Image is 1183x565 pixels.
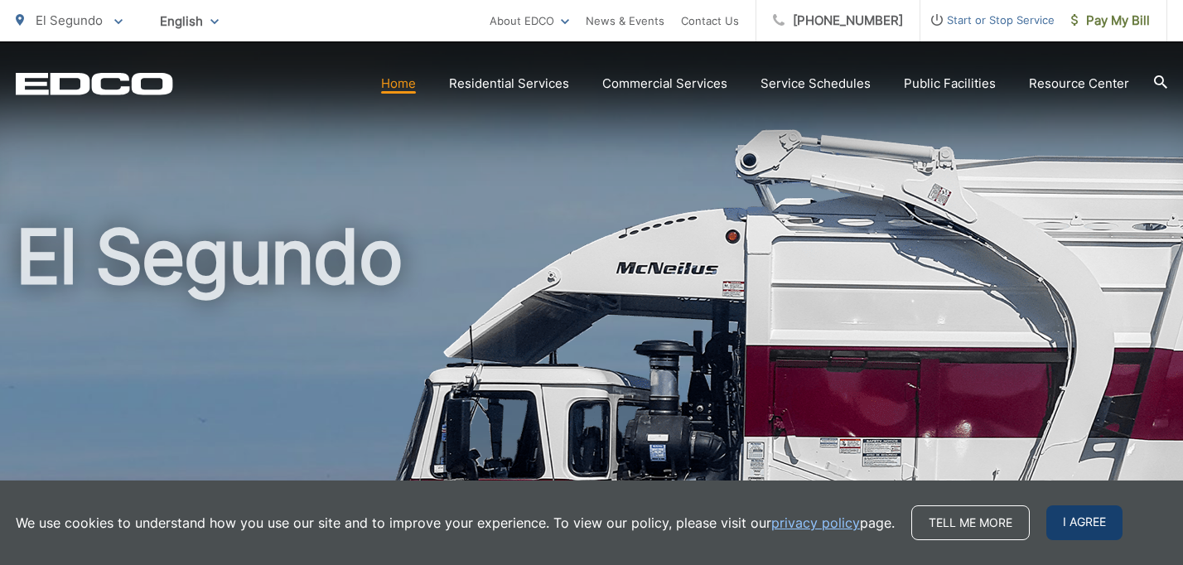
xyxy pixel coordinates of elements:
[36,12,103,28] span: El Segundo
[602,74,727,94] a: Commercial Services
[681,11,739,31] a: Contact Us
[16,513,895,533] p: We use cookies to understand how you use our site and to improve your experience. To view our pol...
[760,74,871,94] a: Service Schedules
[771,513,860,533] a: privacy policy
[1029,74,1129,94] a: Resource Center
[449,74,569,94] a: Residential Services
[1046,505,1123,540] span: I agree
[586,11,664,31] a: News & Events
[381,74,416,94] a: Home
[490,11,569,31] a: About EDCO
[911,505,1030,540] a: Tell me more
[904,74,996,94] a: Public Facilities
[16,72,173,95] a: EDCD logo. Return to the homepage.
[1071,11,1150,31] span: Pay My Bill
[147,7,231,36] span: English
